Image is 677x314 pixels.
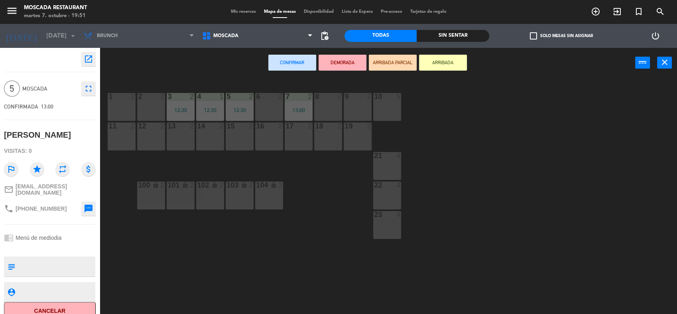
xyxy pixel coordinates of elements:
[278,93,283,100] div: 2
[320,31,329,41] span: pending_actions
[4,185,14,194] i: mail_outline
[196,107,224,113] div: 12:30
[97,33,118,39] span: Brunch
[16,235,61,241] span: Menú de mediodia
[530,32,537,39] span: check_box_outline_blank
[268,55,316,71] button: Confirmar
[24,12,87,20] div: martes 7. octubre - 19:51
[6,5,18,20] button: menu
[30,162,44,176] i: star
[530,32,593,39] label: Solo mesas sin asignar
[160,182,165,189] div: 2
[315,93,315,100] div: 8
[396,182,401,189] div: 4
[315,122,315,130] div: 18
[249,182,254,189] div: 2
[249,122,254,130] div: 2
[4,144,96,158] div: Visitas: 0
[160,122,165,130] div: 2
[338,10,377,14] span: Lista de Espera
[367,122,372,130] div: 2
[660,57,669,67] i: close
[41,103,53,110] span: 13:00
[374,152,374,159] div: 21
[369,55,417,71] button: ARRIBADA PARCIAL
[638,57,647,67] i: power_input
[226,107,254,113] div: 12:30
[278,182,283,189] div: 2
[22,84,77,93] span: Moscada
[7,288,16,296] i: person_pin
[249,93,254,100] div: 2
[4,162,18,176] i: outlined_flag
[213,33,238,39] span: Moscada
[319,55,366,71] button: DEMORADA
[211,182,218,188] i: lock
[152,182,159,188] i: lock
[278,122,283,130] div: 2
[651,31,660,41] i: power_settings_new
[167,107,195,113] div: 12:30
[337,122,342,130] div: 2
[81,81,96,96] button: fullscreen
[374,182,374,189] div: 22
[227,10,260,14] span: Mis reservas
[396,152,401,159] div: 4
[344,30,417,42] div: Todas
[55,162,70,176] i: repeat
[612,7,622,16] i: exit_to_app
[24,4,87,12] div: Moscada Restaurant
[396,211,401,218] div: 4
[285,107,313,113] div: 13:00
[419,55,467,71] button: ARRIBADA
[417,30,489,42] div: Sin sentar
[81,201,96,216] button: sms
[219,93,224,100] div: 1
[16,183,96,196] span: [EMAIL_ADDRESS][DOMAIN_NAME]
[68,31,78,41] i: arrow_drop_down
[367,93,372,100] div: 2
[300,10,338,14] span: Disponibilidad
[256,122,256,130] div: 16
[219,122,224,130] div: 2
[4,233,14,243] i: chrome_reader_mode
[131,93,136,100] div: 2
[260,10,300,14] span: Mapa de mesas
[657,57,672,69] button: close
[655,7,665,16] i: search
[84,54,93,64] i: open_in_new
[4,128,71,142] div: [PERSON_NAME]
[377,10,406,14] span: Pre-acceso
[4,183,96,196] a: mail_outline[EMAIL_ADDRESS][DOMAIN_NAME]
[190,122,195,130] div: 2
[16,205,67,212] span: [PHONE_NUMBER]
[634,7,644,16] i: turned_in_not
[406,10,451,14] span: Tarjetas de regalo
[6,5,18,17] i: menu
[635,57,650,69] button: power_input
[4,204,14,213] i: phone
[84,204,93,213] i: sms
[591,7,600,16] i: add_circle_outline
[256,93,256,100] div: 6
[4,103,38,110] span: CONFIRMADA
[270,182,277,188] i: lock
[182,182,189,188] i: lock
[190,182,195,189] div: 2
